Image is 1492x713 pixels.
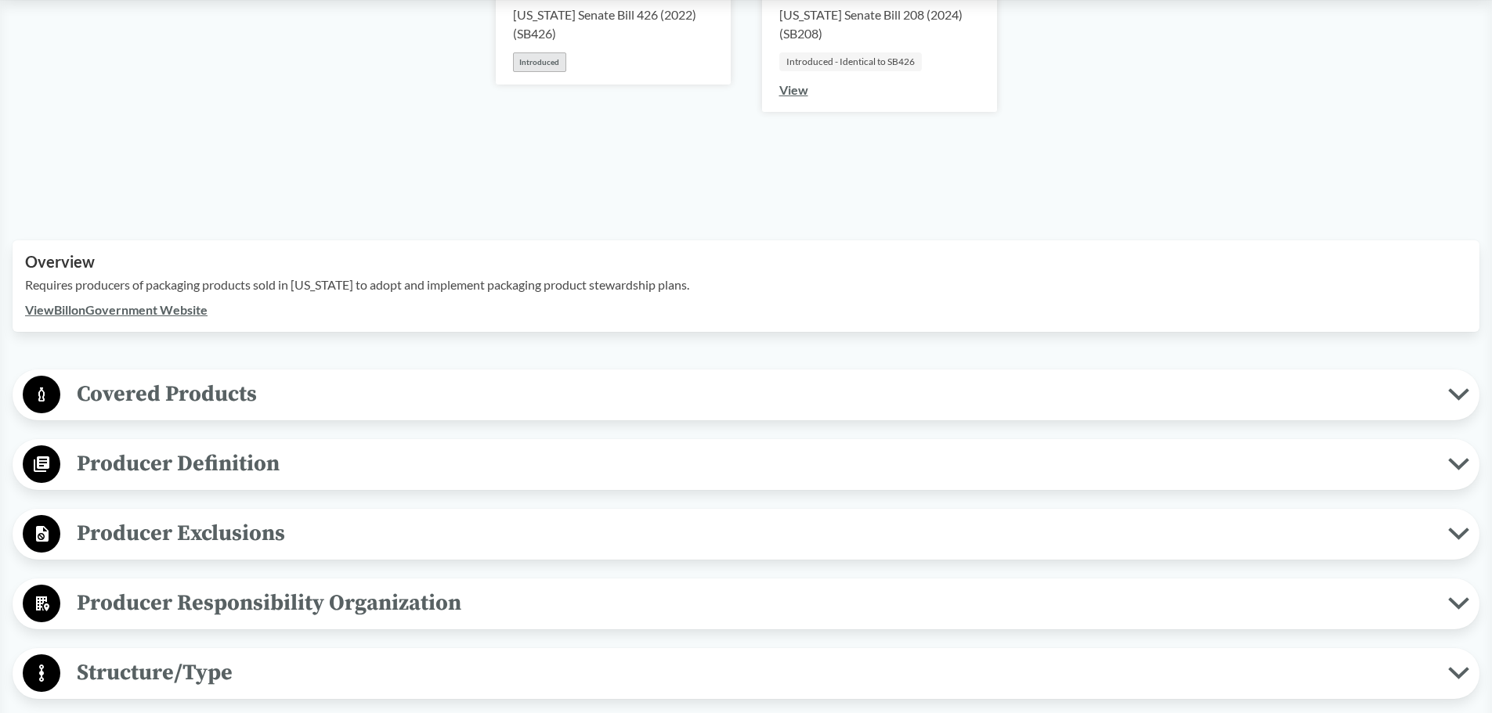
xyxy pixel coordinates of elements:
[25,253,1467,271] h2: Overview
[60,585,1448,621] span: Producer Responsibility Organization
[25,302,208,317] a: ViewBillonGovernment Website
[779,82,808,97] a: View
[513,5,713,43] div: [US_STATE] Senate Bill 426 (2022) ( SB426 )
[779,5,980,43] div: [US_STATE] Senate Bill 208 (2024) ( SB208 )
[18,375,1474,415] button: Covered Products
[18,584,1474,624] button: Producer Responsibility Organization
[18,654,1474,693] button: Structure/Type
[779,52,922,71] div: Introduced - Identical to SB426
[60,516,1448,551] span: Producer Exclusions
[513,52,566,72] div: Introduced
[60,376,1448,412] span: Covered Products
[18,445,1474,484] button: Producer Definition
[18,514,1474,554] button: Producer Exclusions
[60,446,1448,481] span: Producer Definition
[25,275,1467,294] p: Requires producers of packaging products sold in [US_STATE] to adopt and implement packaging prod...
[60,655,1448,690] span: Structure/Type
